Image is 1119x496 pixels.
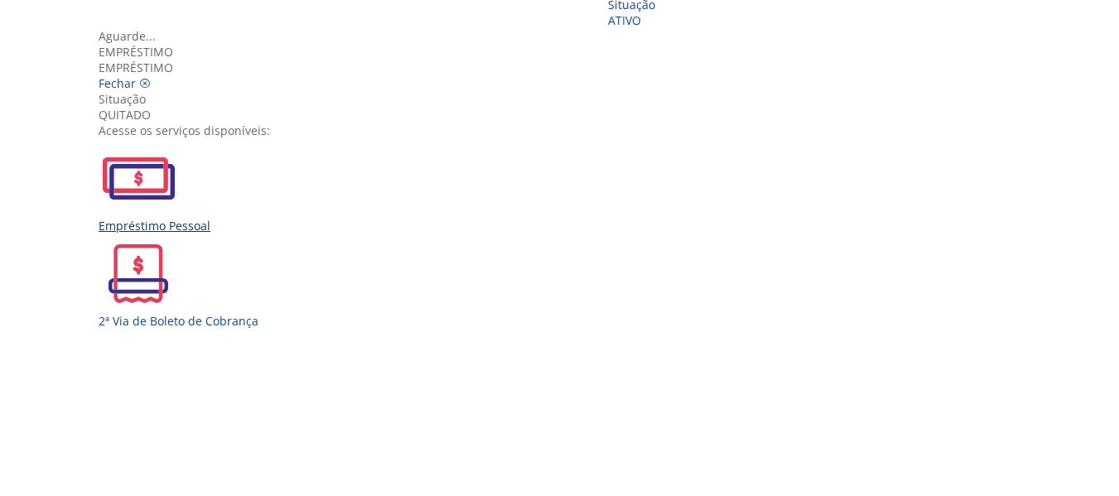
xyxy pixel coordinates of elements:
[99,75,136,91] span: Fechar
[99,91,1033,107] div: Situação
[99,218,1033,234] div: Empréstimo Pessoal
[99,234,178,313] img: 2ViaCobranca.svg
[99,123,1033,138] div: Acesse os serviços disponíveis:
[99,28,1033,44] div: Aguarde...
[99,138,178,218] img: EmprestimoPessoal.svg
[99,138,1033,234] a: Empréstimo Pessoal
[99,234,1033,329] a: 2ª Via de Boleto de Cobrança
[99,44,1033,60] div: Empréstimo
[99,313,1033,329] div: 2ª Via de Boleto de Cobrança
[608,12,641,28] span: Ativo
[99,107,1033,123] div: QUITADO
[99,60,173,75] span: EMPRÉSTIMO
[99,75,151,91] a: Fechar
